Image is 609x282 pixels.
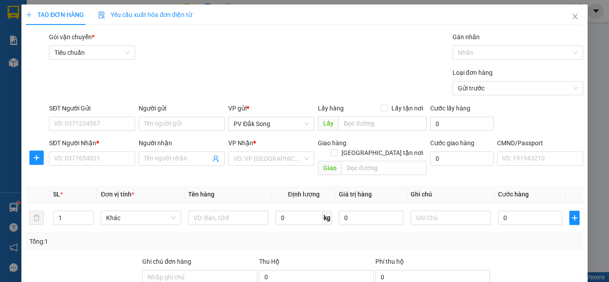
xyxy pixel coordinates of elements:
img: icon [98,12,105,19]
span: Thu Hộ [259,258,279,265]
span: Giao hàng [318,139,346,147]
span: Yêu cầu xuất hóa đơn điện tử [98,11,192,18]
label: Ghi chú đơn hàng [142,258,191,265]
div: VP gửi [228,103,314,113]
span: PV Đắk Song [234,117,309,131]
span: Lấy [318,116,338,131]
button: Close [563,4,588,29]
input: Dọc đường [338,116,426,131]
label: Gán nhãn [453,33,480,41]
span: plus [30,154,43,161]
span: Tên hàng [188,191,214,198]
span: [GEOGRAPHIC_DATA] tận nơi [337,148,426,158]
div: Tổng: 1 [29,237,236,246]
label: Cước lấy hàng [430,105,470,112]
label: Cước giao hàng [430,139,474,147]
span: Giao [318,161,342,175]
span: user-add [212,155,219,162]
span: Gói vận chuyển [49,33,95,41]
span: Khác [106,211,176,225]
th: Ghi chú [407,186,494,203]
button: plus [569,211,580,225]
button: plus [29,151,44,165]
div: Phí thu hộ [375,257,490,270]
input: Dọc đường [342,161,426,175]
input: 0 [339,211,403,225]
span: kg [323,211,332,225]
input: VD: Bàn, Ghế [188,211,268,225]
span: SL [53,191,60,198]
div: SĐT Người Gửi [49,103,135,113]
input: Cước giao hàng [430,151,494,166]
div: SĐT Người Nhận [49,138,135,148]
span: VP Nhận [228,139,253,147]
button: delete [29,211,44,225]
span: Lấy tận nơi [387,103,426,113]
div: Người nhận [139,138,225,148]
input: Ghi Chú [411,211,491,225]
span: close [572,13,579,20]
input: Cước lấy hàng [430,117,494,131]
span: plus [570,214,579,221]
div: CMND/Passport [497,138,583,148]
span: Giá trị hàng [339,191,372,198]
div: Người gửi [139,103,225,113]
span: Cước hàng [498,191,529,198]
span: Lấy hàng [318,105,344,112]
label: Loại đơn hàng [453,69,493,76]
span: Đơn vị tính [101,191,134,198]
span: Tiêu chuẩn [54,46,130,59]
span: TẠO ĐƠN HÀNG [26,11,84,18]
span: Gửi trước [458,82,578,95]
span: Định lượng [288,191,319,198]
span: plus [26,12,32,18]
